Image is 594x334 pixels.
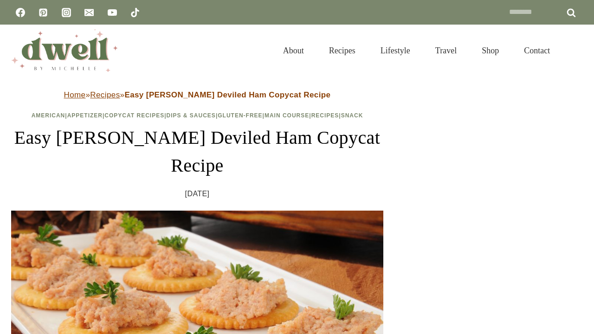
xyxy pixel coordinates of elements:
[11,124,383,180] h1: Easy [PERSON_NAME] Deviled Ham Copycat Recipe
[311,112,339,119] a: Recipes
[64,90,331,99] span: » »
[469,34,511,67] a: Shop
[167,112,216,119] a: Dips & Sauces
[368,34,423,67] a: Lifestyle
[316,34,368,67] a: Recipes
[57,3,76,22] a: Instagram
[103,3,122,22] a: YouTube
[67,112,103,119] a: Appetizer
[11,3,30,22] a: Facebook
[11,29,118,72] img: DWELL by michelle
[90,90,120,99] a: Recipes
[567,43,583,58] button: View Search Form
[271,34,562,67] nav: Primary Navigation
[64,90,86,99] a: Home
[124,90,330,99] strong: Easy [PERSON_NAME] Deviled Ham Copycat Recipe
[32,112,65,119] a: American
[104,112,164,119] a: Copycat Recipes
[265,112,309,119] a: Main Course
[218,112,262,119] a: Gluten-Free
[423,34,469,67] a: Travel
[34,3,52,22] a: Pinterest
[80,3,98,22] a: Email
[271,34,316,67] a: About
[511,34,562,67] a: Contact
[32,112,363,119] span: | | | | | | |
[185,187,210,201] time: [DATE]
[341,112,363,119] a: Snack
[126,3,144,22] a: TikTok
